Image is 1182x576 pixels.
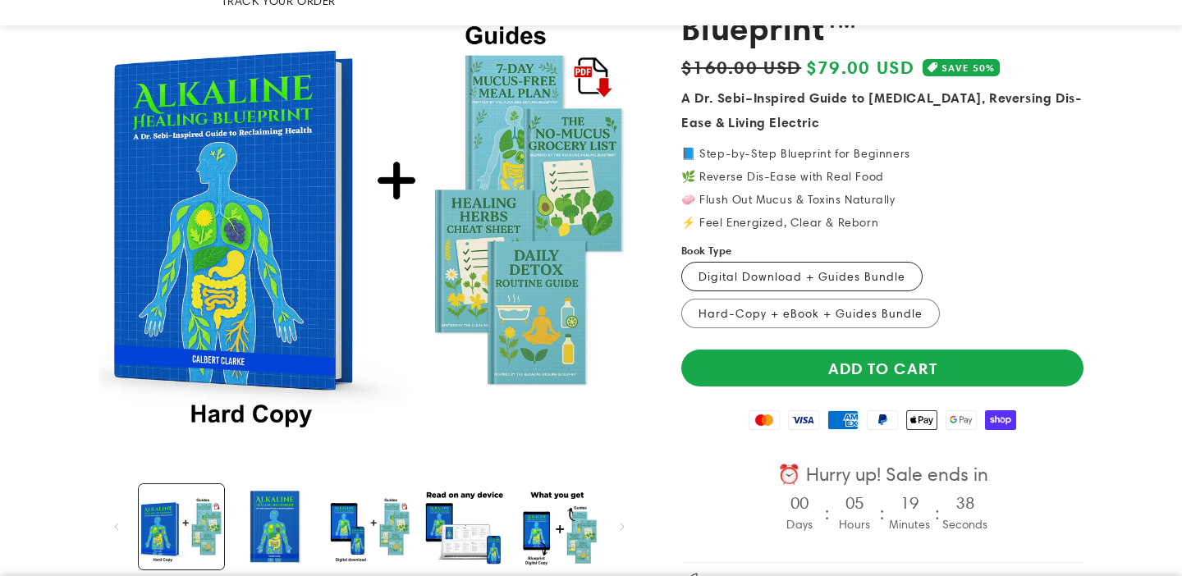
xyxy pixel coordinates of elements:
button: Load image 3 in gallery view [327,484,412,569]
div: : [825,497,831,533]
h4: 00 [790,494,809,512]
button: Load image 5 in gallery view [515,484,600,569]
div: : [880,497,886,533]
s: $160.00 USD [681,53,801,80]
div: Hours [839,512,870,536]
div: ⏰ Hurry up! Sale ends in [737,463,1029,487]
label: Digital Download + Guides Bundle [681,262,923,291]
button: Load image 1 in gallery view [232,484,318,569]
h4: 38 [955,494,974,512]
span: $79.00 USD [806,53,914,81]
label: Book Type [681,243,732,259]
button: Add to cart [681,350,1083,386]
h4: 05 [845,494,864,512]
button: Slide left [98,509,135,545]
div: Days [786,512,813,536]
div: Seconds [941,512,987,536]
p: 📘 Step-by-Step Blueprint for Beginners 🌿 Reverse Dis-Ease with Real Food 🧼 Flush Out Mucus & Toxi... [681,148,1083,228]
button: Load image 2 in gallery view [139,484,224,569]
label: Hard-Copy + eBook + Guides Bundle [681,299,940,328]
div: Minutes [889,512,931,536]
h4: 19 [900,494,919,512]
button: Slide right [604,509,640,545]
span: SAVE 50% [941,59,995,76]
div: : [935,497,941,533]
button: Load image 4 in gallery view [420,484,506,569]
strong: A Dr. Sebi–Inspired Guide to [MEDICAL_DATA], Reversing Dis-Ease & Living Electric [681,89,1081,130]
